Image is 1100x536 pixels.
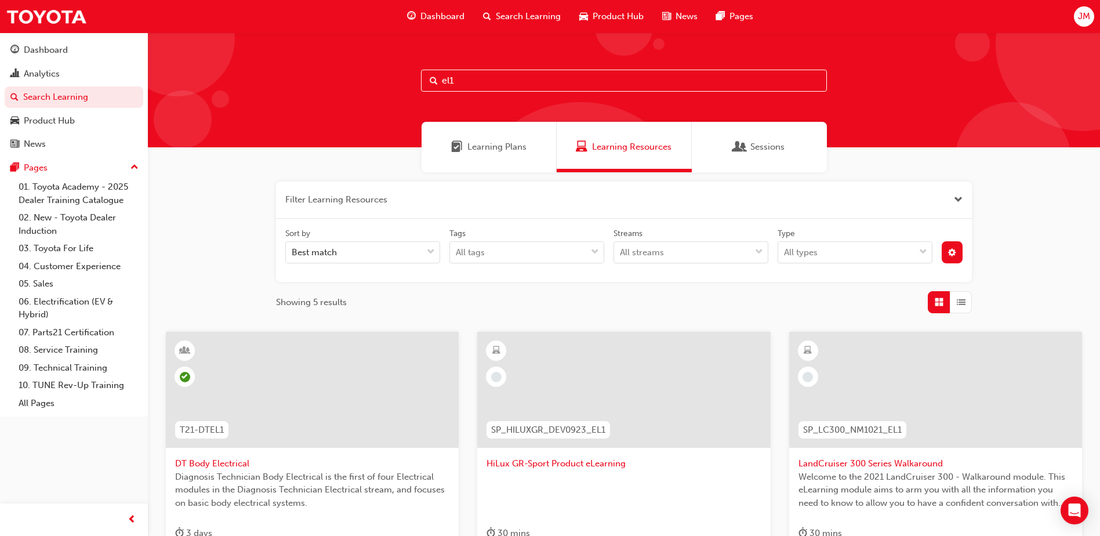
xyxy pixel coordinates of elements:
[557,122,692,172] a: Learning ResourcesLearning Resources
[942,241,963,263] button: cog-icon
[24,137,46,151] div: News
[593,10,644,23] span: Product Hub
[14,275,143,293] a: 05. Sales
[10,69,19,79] span: chart-icon
[1078,10,1090,23] span: JM
[662,9,671,24] span: news-icon
[576,140,587,154] span: Learning Resources
[755,245,763,260] span: down-icon
[14,341,143,359] a: 08. Service Training
[750,140,785,154] span: Sessions
[421,70,827,92] input: Search...
[676,10,698,23] span: News
[734,140,746,154] span: Sessions
[24,44,68,57] div: Dashboard
[6,3,87,30] img: Trak
[5,133,143,155] a: News
[491,372,502,382] span: learningRecordVerb_NONE-icon
[5,39,143,61] a: Dashboard
[716,9,725,24] span: pages-icon
[285,228,310,240] div: Sort by
[487,457,761,470] span: HiLux GR-Sport Product eLearning
[14,209,143,240] a: 02. New - Toyota Dealer Induction
[398,5,474,28] a: guage-iconDashboard
[592,140,671,154] span: Learning Resources
[5,86,143,108] a: Search Learning
[492,343,500,358] span: learningResourceType_ELEARNING-icon
[10,139,19,150] span: news-icon
[24,114,75,128] div: Product Hub
[10,116,19,126] span: car-icon
[483,9,491,24] span: search-icon
[591,245,599,260] span: down-icon
[579,9,588,24] span: car-icon
[692,122,827,172] a: SessionsSessions
[1074,6,1094,27] button: JM
[5,157,143,179] button: Pages
[456,246,485,259] div: All tags
[449,228,466,240] div: Tags
[449,228,604,264] label: tagOptions
[5,110,143,132] a: Product Hub
[948,249,956,259] span: cog-icon
[957,296,965,309] span: List
[180,423,224,437] span: T21-DTEL1
[653,5,707,28] a: news-iconNews
[467,140,527,154] span: Learning Plans
[10,92,19,103] span: search-icon
[276,296,347,309] span: Showing 5 results
[180,372,190,382] span: learningRecordVerb_ATTEND-icon
[14,240,143,258] a: 03. Toyota For Life
[14,394,143,412] a: All Pages
[181,343,189,358] span: learningResourceType_INSTRUCTOR_LED-icon
[10,163,19,173] span: pages-icon
[570,5,653,28] a: car-iconProduct Hub
[14,359,143,377] a: 09. Technical Training
[24,161,48,175] div: Pages
[422,122,557,172] a: Learning PlansLearning Plans
[1061,497,1088,524] div: Open Intercom Messenger
[778,228,795,240] div: Type
[707,5,763,28] a: pages-iconPages
[5,63,143,85] a: Analytics
[613,228,642,240] div: Streams
[5,37,143,157] button: DashboardAnalyticsSearch LearningProduct HubNews
[491,423,605,437] span: SP_HILUXGR_DEV0923_EL1
[175,470,449,510] span: Diagnosis Technician Body Electrical is the first of four Electrical modules in the Diagnosis Tec...
[14,258,143,276] a: 04. Customer Experience
[14,178,143,209] a: 01. Toyota Academy - 2025 Dealer Training Catalogue
[24,67,60,81] div: Analytics
[803,372,813,382] span: learningRecordVerb_NONE-icon
[430,74,438,88] span: Search
[427,245,435,260] span: down-icon
[10,45,19,56] span: guage-icon
[798,457,1073,470] span: LandCruiser 300 Series Walkaround
[798,470,1073,510] span: Welcome to the 2021 LandCruiser 300 - Walkaround module. This eLearning module aims to arm you wi...
[407,9,416,24] span: guage-icon
[935,296,943,309] span: Grid
[451,140,463,154] span: Learning Plans
[128,513,136,527] span: prev-icon
[14,376,143,394] a: 10. TUNE Rev-Up Training
[292,246,337,259] div: Best match
[14,293,143,324] a: 06. Electrification (EV & Hybrid)
[14,324,143,342] a: 07. Parts21 Certification
[803,423,902,437] span: SP_LC300_NM1021_EL1
[729,10,753,23] span: Pages
[474,5,570,28] a: search-iconSearch Learning
[954,193,963,207] button: Close the filter
[620,246,664,259] div: All streams
[784,246,818,259] div: All types
[130,160,139,175] span: up-icon
[175,457,449,470] span: DT Body Electrical
[420,10,464,23] span: Dashboard
[919,245,927,260] span: down-icon
[496,10,561,23] span: Search Learning
[804,343,812,358] span: learningResourceType_ELEARNING-icon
